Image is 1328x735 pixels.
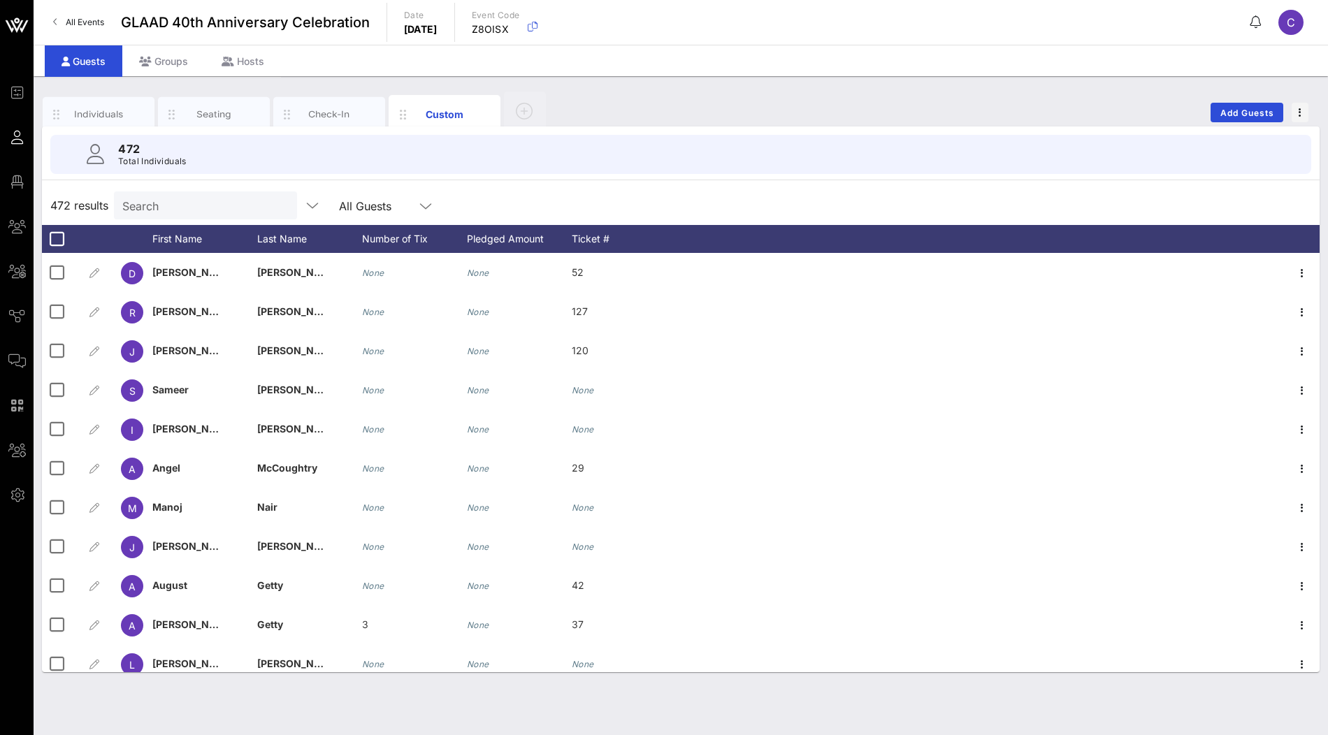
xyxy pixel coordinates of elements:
[129,385,136,397] span: S
[572,659,594,669] i: None
[331,191,442,219] div: All Guests
[467,385,489,395] i: None
[362,463,384,474] i: None
[152,423,235,435] span: [PERSON_NAME]
[467,424,489,435] i: None
[152,266,235,278] span: [PERSON_NAME]
[129,659,135,671] span: L
[467,346,489,356] i: None
[1287,15,1295,29] span: C
[257,540,340,552] span: [PERSON_NAME]
[257,266,340,278] span: [PERSON_NAME]
[362,424,384,435] i: None
[362,659,384,669] i: None
[152,305,235,317] span: [PERSON_NAME]
[152,462,180,474] span: Angel
[1211,103,1283,122] button: Add Guests
[572,579,584,591] span: 42
[118,154,187,168] p: Total Individuals
[129,581,136,592] span: A
[339,200,391,212] div: All Guests
[472,8,520,22] p: Event Code
[362,346,384,356] i: None
[45,45,122,77] div: Guests
[118,140,187,157] p: 472
[404,8,438,22] p: Date
[257,657,340,669] span: [PERSON_NAME]
[572,266,584,278] span: 52
[362,225,467,253] div: Number of Tix
[1278,10,1304,35] div: C
[467,659,489,669] i: None
[1220,108,1275,118] span: Add Guests
[572,225,677,253] div: Ticket #
[45,11,113,34] a: All Events
[467,268,489,278] i: None
[122,45,205,77] div: Groups
[298,108,361,121] div: Check-In
[467,307,489,317] i: None
[362,268,384,278] i: None
[152,344,235,356] span: [PERSON_NAME]
[152,540,235,552] span: [PERSON_NAME]
[572,541,594,552] i: None
[128,502,137,514] span: M
[50,197,108,214] span: 472 results
[205,45,281,77] div: Hosts
[572,424,594,435] i: None
[129,620,136,632] span: A
[152,501,182,513] span: Manoj
[572,305,588,317] span: 127
[257,423,340,435] span: [PERSON_NAME]
[152,579,187,591] span: August
[257,462,317,474] span: McCoughtry
[257,225,362,253] div: Last Name
[129,463,136,475] span: A
[121,12,370,33] span: GLAAD 40th Anniversary Celebration
[467,581,489,591] i: None
[404,22,438,36] p: [DATE]
[66,17,104,27] span: All Events
[257,618,283,630] span: Getty
[129,268,136,279] span: D
[183,108,245,121] div: Seating
[467,225,572,253] div: Pledged Amount
[129,541,135,553] span: J
[467,620,489,630] i: None
[467,463,489,474] i: None
[152,384,189,395] span: Sameer
[362,307,384,317] i: None
[362,581,384,591] i: None
[152,225,257,253] div: First Name
[362,502,384,513] i: None
[129,307,136,319] span: R
[362,618,368,630] span: 3
[414,107,476,122] div: Custom
[362,541,384,552] i: None
[129,346,135,358] span: J
[257,579,283,591] span: Getty
[68,108,130,121] div: Individuals
[257,344,340,356] span: [PERSON_NAME]
[131,424,133,436] span: I
[257,501,277,513] span: Nair
[467,502,489,513] i: None
[472,22,520,36] p: Z8OISX
[362,385,384,395] i: None
[257,305,340,317] span: [PERSON_NAME]
[152,657,235,669] span: [PERSON_NAME]
[257,384,340,395] span: [PERSON_NAME]
[572,618,584,630] span: 37
[572,502,594,513] i: None
[152,618,235,630] span: [PERSON_NAME]
[572,385,594,395] i: None
[572,344,589,356] span: 120
[572,462,584,474] span: 29
[467,541,489,552] i: None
